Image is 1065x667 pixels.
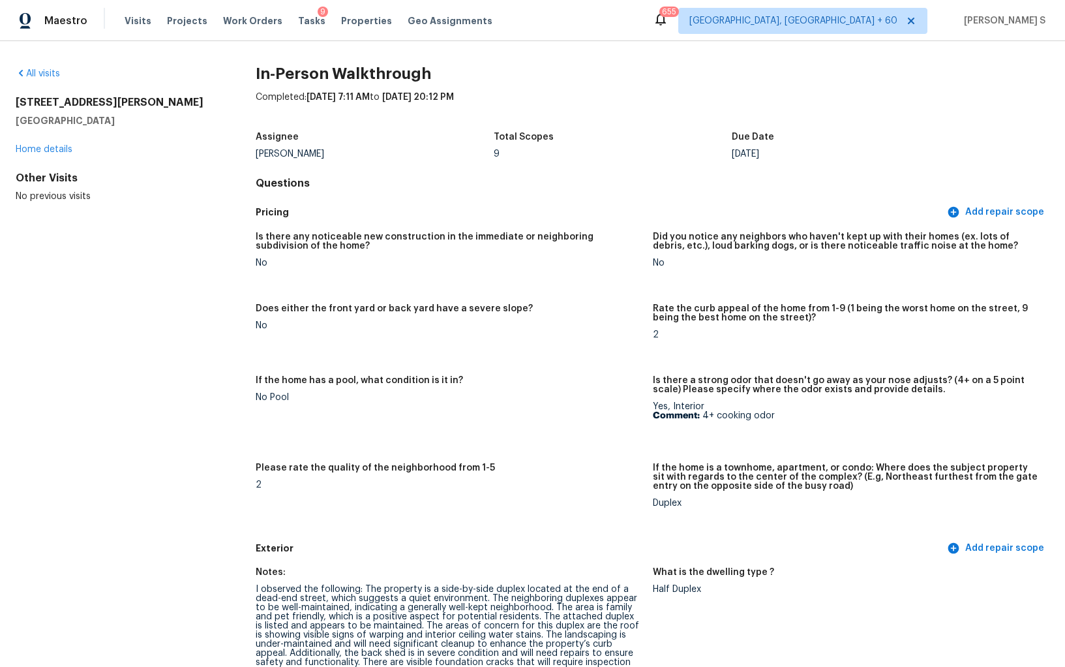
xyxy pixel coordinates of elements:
[256,232,642,251] h5: Is there any noticeable new construction in the immediate or neighboring subdivision of the home?
[44,14,87,27] span: Maestro
[341,14,392,27] span: Properties
[16,114,214,127] h5: [GEOGRAPHIC_DATA]
[653,304,1039,322] h5: Rate the curb appeal of the home from 1-9 (1 being the worst home on the street, 9 being the best...
[256,91,1049,125] div: Completed: to
[307,93,370,102] span: [DATE] 7:11 AM
[256,393,642,402] div: No Pool
[256,376,463,385] h5: If the home has a pool, what condition is it in?
[653,568,774,577] h5: What is the dwelling type ?
[944,536,1049,561] button: Add repair scope
[256,304,533,313] h5: Does either the front yard or back yard have a severe slope?
[16,192,91,201] span: No previous visits
[16,145,72,154] a: Home details
[256,132,299,142] h5: Assignee
[944,200,1049,225] button: Add repair scope
[256,321,642,330] div: No
[653,585,1039,594] div: Half Duplex
[256,463,495,473] h5: Please rate the quality of the neighborhood from 1-5
[653,411,1039,420] p: 4+ cooking odor
[653,232,1039,251] h5: Did you notice any neighbors who haven't kept up with their homes (ex. lots of debris, etc.), lou...
[382,93,454,102] span: [DATE] 20:12 PM
[653,258,1039,268] div: No
[689,14,897,27] span: [GEOGRAPHIC_DATA], [GEOGRAPHIC_DATA] + 60
[167,14,207,27] span: Projects
[223,14,282,27] span: Work Orders
[732,132,774,142] h5: Due Date
[950,204,1044,221] span: Add repair scope
[16,172,214,185] div: Other Visits
[494,132,554,142] h5: Total Scopes
[256,568,286,577] h5: Notes:
[256,206,944,219] h5: Pricing
[408,14,492,27] span: Geo Assignments
[256,67,1049,80] h2: In-Person Walkthrough
[950,540,1044,557] span: Add repair scope
[494,149,732,159] div: 9
[256,480,642,489] div: 2
[16,69,60,78] a: All visits
[653,402,1039,420] div: Yes, Interior
[653,499,1039,508] div: Duplex
[256,177,1049,190] h4: Questions
[732,149,970,159] div: [DATE]
[298,16,325,25] span: Tasks
[256,258,642,268] div: No
[256,542,944,555] h5: Exterior
[653,411,700,420] b: Comment:
[653,330,1039,339] div: 2
[662,5,676,18] div: 655
[653,463,1039,491] h5: If the home is a townhome, apartment, or condo: Where does the subject property sit with regards ...
[959,14,1045,27] span: [PERSON_NAME] S
[320,5,325,18] div: 9
[16,96,214,109] h2: [STREET_ADDRESS][PERSON_NAME]
[256,149,494,159] div: [PERSON_NAME]
[125,14,151,27] span: Visits
[653,376,1039,394] h5: Is there a strong odor that doesn't go away as your nose adjusts? (4+ on a 5 point scale) Please ...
